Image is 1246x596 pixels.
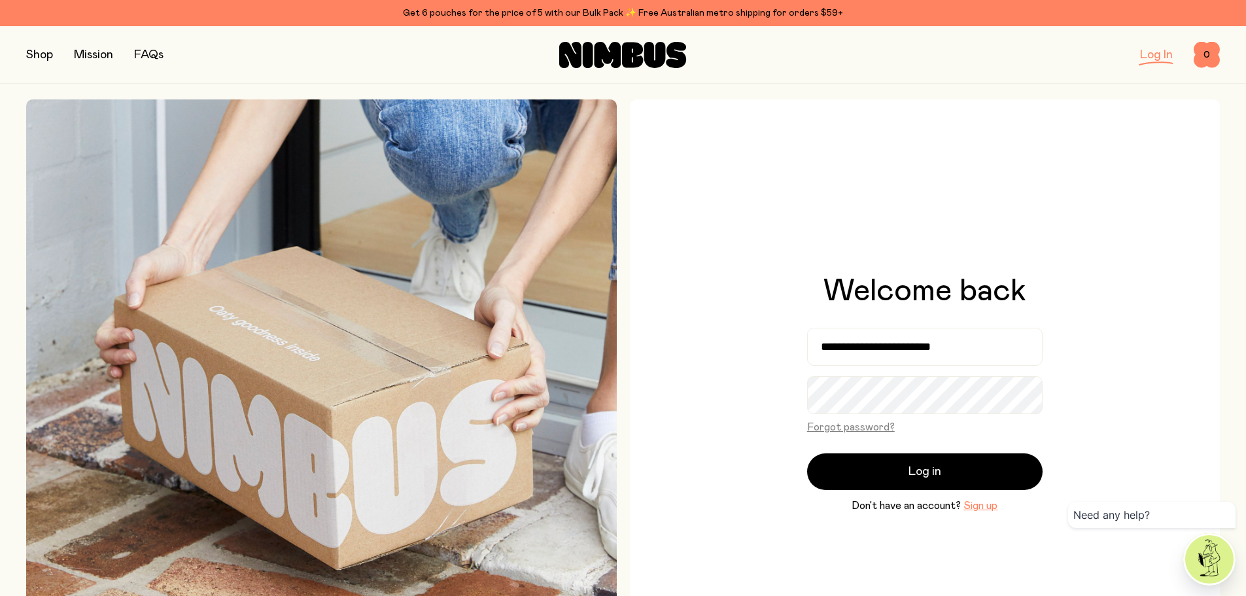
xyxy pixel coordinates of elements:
[26,5,1220,21] div: Get 6 pouches for the price of 5 with our Bulk Pack ✨ Free Australian metro shipping for orders $59+
[1185,535,1234,584] img: agent
[823,275,1026,307] h1: Welcome back
[963,498,997,514] button: Sign up
[909,463,941,481] span: Log in
[1140,49,1173,61] a: Log In
[1194,42,1220,68] button: 0
[852,498,961,514] span: Don’t have an account?
[807,419,895,435] button: Forgot password?
[134,49,164,61] a: FAQs
[807,453,1043,490] button: Log in
[1068,502,1236,528] div: Need any help?
[74,49,113,61] a: Mission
